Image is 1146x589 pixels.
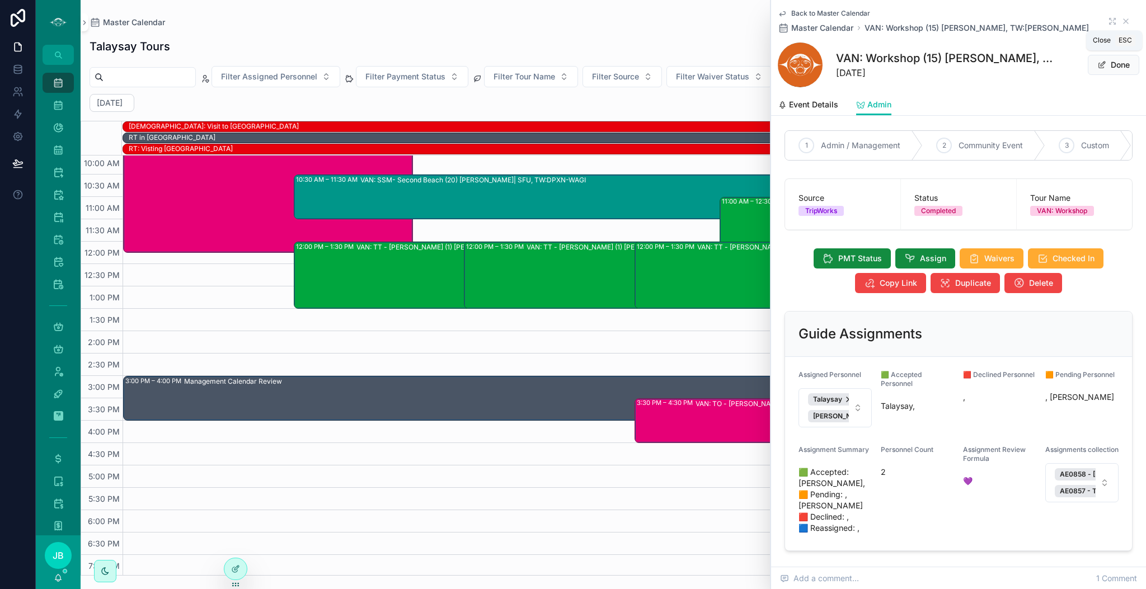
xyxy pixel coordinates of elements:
span: 3:00 PM [85,382,123,392]
span: Filter Payment Status [365,71,445,82]
div: 12:00 PM – 1:30 PMVAN: TT - [PERSON_NAME] (1) [PERSON_NAME], TW:YPTD-GSZM [635,242,924,308]
div: SHAE: Visit to Japan [129,121,299,131]
span: 🟧 Pending Personnel [1045,370,1115,379]
span: Add a comment... [780,573,859,584]
span: Assign [920,253,946,264]
span: 3:30 PM [85,404,123,414]
span: 6:00 PM [85,516,123,526]
div: VAN: TO - [PERSON_NAME] (1) [PERSON_NAME], TW:RQSJ-USJP [696,399,903,408]
span: AE0857 - Talaysay [1060,487,1121,496]
span: 11:30 AM [83,225,123,235]
span: Close [1093,36,1111,45]
span: 2 [942,141,946,150]
button: Unselect 23 [808,410,885,422]
span: 2:30 PM [85,360,123,369]
span: , [PERSON_NAME] [1045,392,1119,403]
span: Waivers [984,253,1015,264]
button: Waivers [960,248,1023,268]
span: 2:00 PM [85,337,123,347]
div: 10:30 AM – 11:30 AM [296,175,360,184]
h2: Guide Assignments [799,325,922,343]
button: Select Button [484,66,578,87]
button: Select Button [212,66,340,87]
div: RT in UK [129,133,215,143]
span: Admin / Management [821,140,900,151]
a: VAN: Workshop (15) [PERSON_NAME], TW:[PERSON_NAME] [865,22,1089,34]
div: 10:30 AM – 11:30 AMVAN: SSM- Second Beach (20) [PERSON_NAME]| SFU, TW:DPXN-WAGI [294,175,1017,219]
span: 🟥 Declined Personnel [963,370,1035,379]
span: Assignment Summary [799,445,869,454]
div: 9:00 AM – 12:15 PMVAN: Workshop (15) [PERSON_NAME], TW:[PERSON_NAME] [124,108,412,252]
span: 4:00 PM [85,427,123,436]
div: RT: Visting [GEOGRAPHIC_DATA] [129,144,233,153]
div: 12:00 PM – 1:30 PM [296,242,356,251]
span: Community Event [959,140,1023,151]
a: Event Details [778,95,838,117]
span: Assignment Review Formula [963,445,1026,463]
span: 5:00 PM [86,472,123,481]
span: Assigned Personnel [799,370,861,379]
div: Management Calendar Review [184,377,282,386]
span: 7:00 PM [86,561,123,571]
span: 6:30 PM [85,539,123,548]
div: 12:00 PM – 1:30 PM [466,242,527,251]
div: TripWorks [805,206,837,216]
span: Tour Name [1030,192,1119,204]
button: Delete [1004,273,1062,293]
div: VAN: Workshop [1037,206,1087,216]
span: 1:00 PM [87,293,123,302]
h1: Talaysay Tours [90,39,170,54]
span: 1:30 PM [87,315,123,324]
button: Done [1088,55,1139,75]
div: 12:00 PM – 1:30 PMVAN: TT - [PERSON_NAME] (1) [PERSON_NAME], TW:AKEE-HTDU [294,242,583,308]
div: VAN: TT - [PERSON_NAME] (1) [PERSON_NAME], TW:PZFW-XJKF [527,243,733,252]
span: Custom [1081,140,1109,151]
div: VAN: SSM- Second Beach (20) [PERSON_NAME]| SFU, TW:DPXN-WAGI [360,176,586,185]
div: 11:00 AM – 12:30 PM [722,197,786,206]
span: Status [914,192,1003,204]
span: 11:00 AM [83,203,123,213]
button: Select Button [1045,463,1119,502]
button: Unselect 857 [1055,485,1138,497]
span: 1 Comment [1096,573,1137,584]
span: Master Calendar [791,22,853,34]
span: , [963,392,1036,403]
span: Copy Link [880,277,917,289]
a: Master Calendar [778,22,853,34]
span: [DATE] [836,66,1055,79]
button: Select Button [356,66,468,87]
span: Filter Tour Name [494,71,555,82]
span: Talaysay [813,395,842,404]
span: 5:30 PM [86,494,123,503]
span: [PERSON_NAME] [813,412,868,421]
img: App logo [49,13,67,31]
div: [DEMOGRAPHIC_DATA]: Visit to [GEOGRAPHIC_DATA] [129,122,299,131]
div: RT in [GEOGRAPHIC_DATA] [129,133,215,142]
span: 10:00 AM [81,158,123,168]
span: 12:30 PM [82,270,123,280]
span: Assignments collection [1045,445,1119,454]
button: Duplicate [931,273,1000,293]
span: PMT Status [838,253,882,264]
span: 2 [881,467,954,478]
span: 💜 [963,475,1036,487]
span: Esc [1116,36,1134,45]
div: 11:00 AM – 12:30 PMVAN: TT - [PERSON_NAME] (17) [PERSON_NAME], TW:TABJ-XBTW [720,197,1145,263]
button: Assign [895,248,955,268]
span: 10:30 AM [81,181,123,190]
div: RT: Visting England [129,144,233,154]
button: PMT Status [814,248,891,268]
a: Back to Master Calendar [778,9,870,18]
span: Source [799,192,887,204]
span: Admin [867,99,891,110]
span: JB [53,549,64,562]
button: Select Button [799,388,872,427]
div: 12:00 PM – 1:30 PM [637,242,697,251]
button: Select Button [583,66,662,87]
div: Completed [921,206,956,216]
div: 3:30 PM – 4:30 PMVAN: TO - [PERSON_NAME] (1) [PERSON_NAME], TW:RQSJ-USJP [635,399,1145,442]
span: Checked In [1053,253,1095,264]
span: Talaysay, [881,400,954,412]
h2: [DATE] [97,97,123,109]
